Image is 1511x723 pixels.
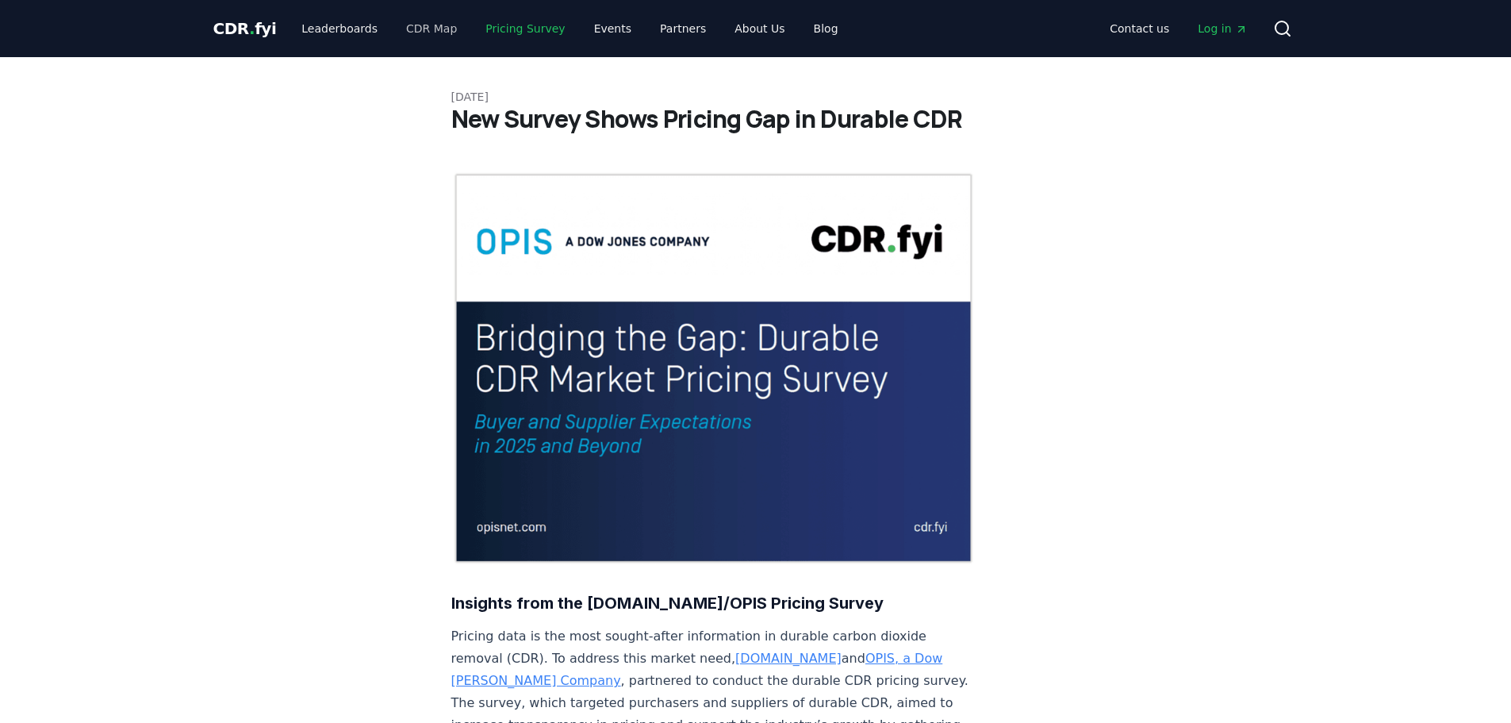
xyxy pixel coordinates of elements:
[451,105,1060,133] h1: New Survey Shows Pricing Gap in Durable CDR
[1097,14,1182,43] a: Contact us
[647,14,719,43] a: Partners
[213,17,277,40] a: CDR.fyi
[1198,21,1247,37] span: Log in
[735,651,842,666] a: [DOMAIN_NAME]
[213,19,277,38] span: CDR fyi
[722,14,797,43] a: About Us
[249,19,255,38] span: .
[1185,14,1260,43] a: Log in
[393,14,470,43] a: CDR Map
[473,14,577,43] a: Pricing Survey
[289,14,850,43] nav: Main
[289,14,390,43] a: Leaderboards
[451,171,976,565] img: blog post image
[451,89,1060,105] p: [DATE]
[581,14,644,43] a: Events
[1097,14,1260,43] nav: Main
[451,594,884,613] strong: Insights from the [DOMAIN_NAME]/OPIS Pricing Survey
[801,14,851,43] a: Blog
